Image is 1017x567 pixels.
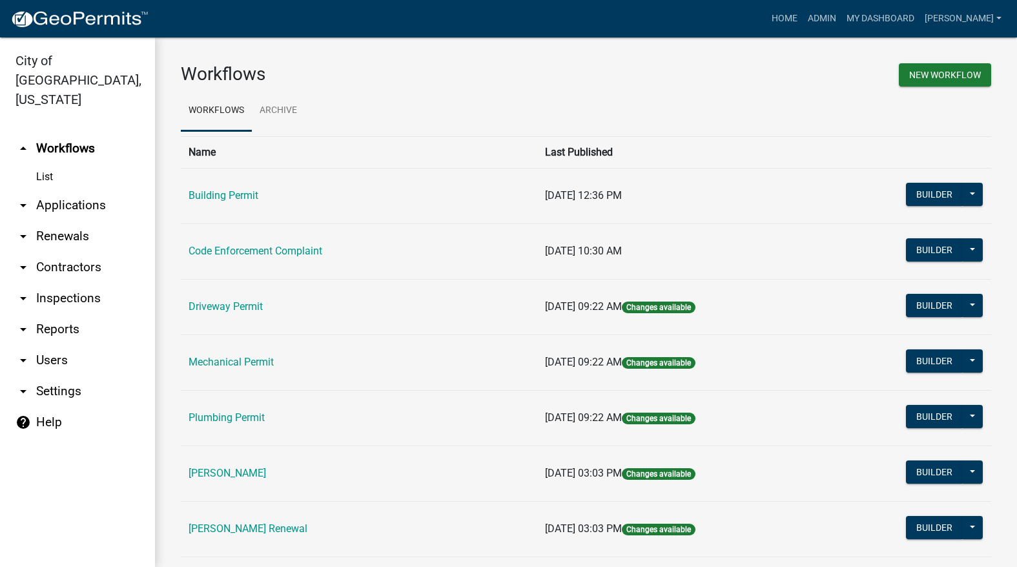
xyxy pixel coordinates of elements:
span: [DATE] 03:03 PM [545,522,622,535]
button: Builder [906,516,963,539]
span: [DATE] 09:22 AM [545,411,622,424]
button: Builder [906,183,963,206]
i: help [15,415,31,430]
span: Changes available [622,524,695,535]
a: [PERSON_NAME] Renewal [189,522,307,535]
h3: Workflows [181,63,577,85]
span: [DATE] 03:03 PM [545,467,622,479]
button: Builder [906,238,963,262]
a: Archive [252,90,305,132]
a: Workflows [181,90,252,132]
span: [DATE] 10:30 AM [545,245,622,257]
a: My Dashboard [841,6,919,31]
i: arrow_drop_down [15,384,31,399]
button: Builder [906,294,963,317]
a: Home [766,6,803,31]
button: Builder [906,349,963,373]
a: Driveway Permit [189,300,263,313]
th: Last Published [537,136,828,168]
i: arrow_drop_down [15,322,31,337]
i: arrow_drop_up [15,141,31,156]
span: [DATE] 12:36 PM [545,189,622,201]
i: arrow_drop_down [15,291,31,306]
a: Mechanical Permit [189,356,274,368]
span: Changes available [622,302,695,313]
a: Building Permit [189,189,258,201]
a: [PERSON_NAME] [189,467,266,479]
a: Admin [803,6,841,31]
a: [PERSON_NAME] [919,6,1007,31]
i: arrow_drop_down [15,260,31,275]
button: Builder [906,460,963,484]
span: Changes available [622,413,695,424]
i: arrow_drop_down [15,229,31,244]
button: New Workflow [899,63,991,87]
th: Name [181,136,537,168]
a: Plumbing Permit [189,411,265,424]
button: Builder [906,405,963,428]
span: Changes available [622,468,695,480]
i: arrow_drop_down [15,198,31,213]
span: [DATE] 09:22 AM [545,356,622,368]
span: Changes available [622,357,695,369]
span: [DATE] 09:22 AM [545,300,622,313]
a: Code Enforcement Complaint [189,245,322,257]
i: arrow_drop_down [15,353,31,368]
